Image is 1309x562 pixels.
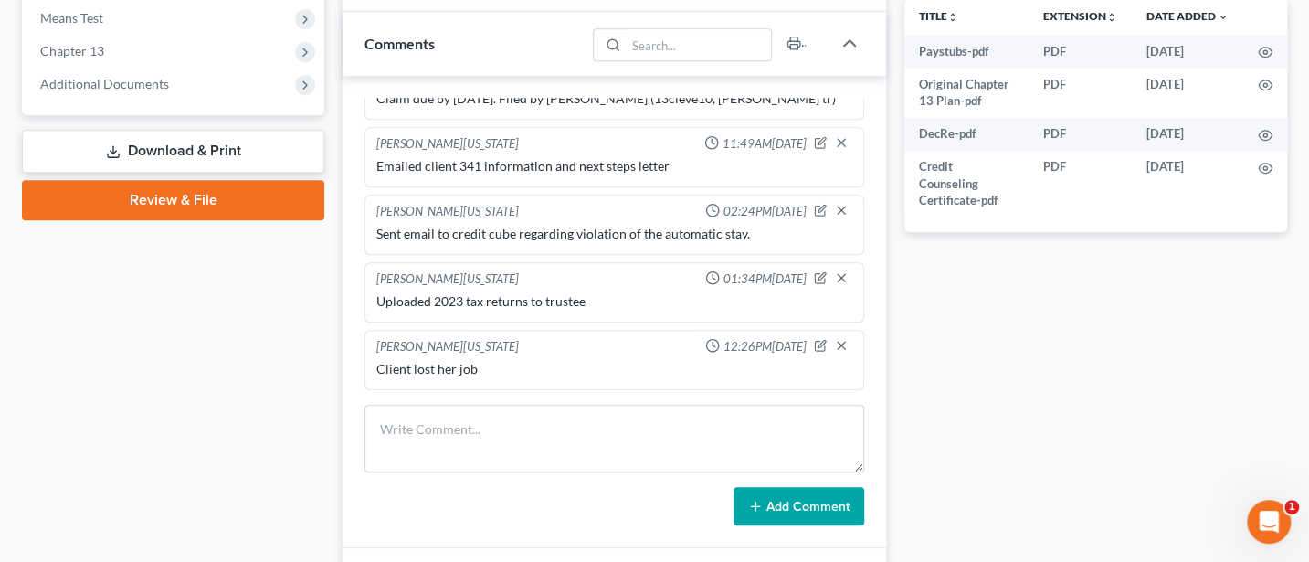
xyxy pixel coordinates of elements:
[723,203,807,220] span: 02:24PM[DATE]
[376,135,519,154] div: [PERSON_NAME][US_STATE]
[723,338,807,355] span: 12:26PM[DATE]
[1146,9,1229,23] a: Date Added expand_more
[1218,12,1229,23] i: expand_more
[1132,68,1243,118] td: [DATE]
[1043,9,1117,23] a: Extensionunfold_more
[40,43,104,58] span: Chapter 13
[1284,500,1299,514] span: 1
[1132,35,1243,68] td: [DATE]
[904,35,1029,68] td: Paystubs-pdf
[22,180,324,220] a: Review & File
[1029,151,1132,217] td: PDF
[376,338,519,356] div: [PERSON_NAME][US_STATE]
[904,68,1029,118] td: Original Chapter 13 Plan-pdf
[1029,118,1132,151] td: PDF
[723,270,807,288] span: 01:34PM[DATE]
[904,118,1029,151] td: DecRe-pdf
[40,76,169,91] span: Additional Documents
[40,10,103,26] span: Means Test
[723,135,807,153] span: 11:49AM[DATE]
[1132,151,1243,217] td: [DATE]
[1132,118,1243,151] td: [DATE]
[1106,12,1117,23] i: unfold_more
[919,9,958,23] a: Titleunfold_more
[734,487,864,525] button: Add Comment
[626,29,771,60] input: Search...
[376,203,519,221] div: [PERSON_NAME][US_STATE]
[376,270,519,289] div: [PERSON_NAME][US_STATE]
[1029,35,1132,68] td: PDF
[22,130,324,173] a: Download & Print
[364,35,435,52] span: Comments
[376,360,852,378] div: Client lost her job
[376,157,852,175] div: Emailed client 341 information and next steps letter
[947,12,958,23] i: unfold_more
[1029,68,1132,118] td: PDF
[904,151,1029,217] td: Credit Counseling Certificate-pdf
[376,292,852,311] div: Uploaded 2023 tax returns to trustee
[1247,500,1291,544] iframe: Intercom live chat
[376,225,852,243] div: Sent email to credit cube regarding violation of the automatic stay.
